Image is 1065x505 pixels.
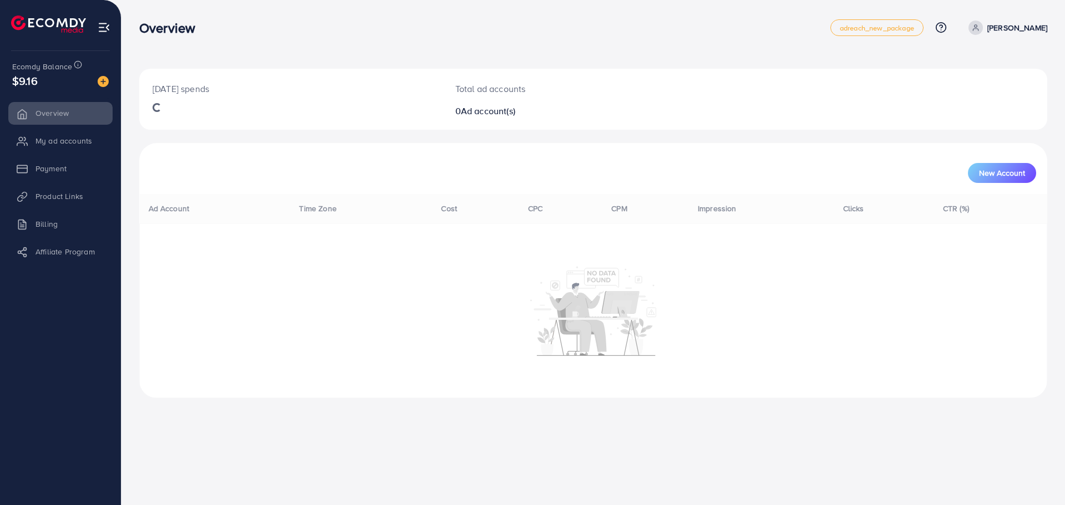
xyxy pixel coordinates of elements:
h3: Overview [139,20,204,36]
img: image [98,76,109,87]
span: Ecomdy Balance [12,61,72,72]
a: adreach_new_package [830,19,924,36]
img: logo [11,16,86,33]
img: menu [98,21,110,34]
p: [DATE] spends [153,82,429,95]
span: $9.16 [12,73,38,89]
span: New Account [979,169,1025,177]
p: [PERSON_NAME] [987,21,1047,34]
span: Ad account(s) [461,105,515,117]
span: adreach_new_package [840,24,914,32]
button: New Account [968,163,1036,183]
p: Total ad accounts [455,82,656,95]
h2: 0 [455,106,656,116]
a: [PERSON_NAME] [964,21,1047,35]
